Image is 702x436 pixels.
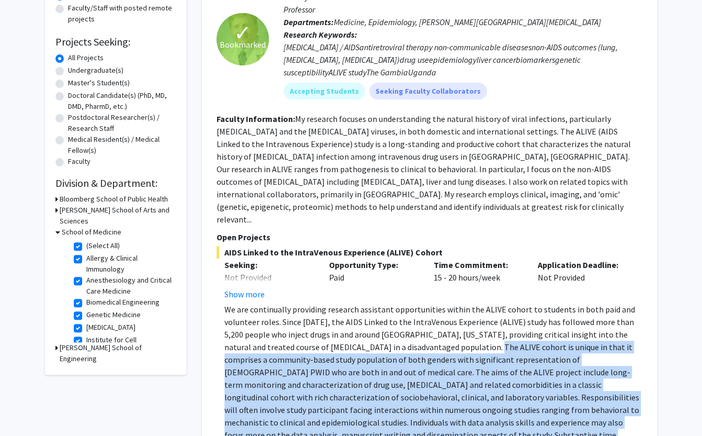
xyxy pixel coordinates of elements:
[86,253,173,275] label: Allergy & Clinical Immunology
[68,134,176,156] label: Medical Resident(s) / Medical Fellow(s)
[68,90,176,112] label: Doctoral Candidate(s) (PhD, MD, DMD, PharmD, etc.)
[68,65,123,76] label: Undergraduate(s)
[217,246,642,259] span: AIDS Linked to the IntraVenous Experience (ALIVE) Cohort
[217,114,295,124] b: Faculty Information:
[224,288,265,300] button: Show more
[434,259,523,271] p: Time Commitment:
[217,114,631,225] fg-read-more: My research focuses on understanding the natural history of viral infections, particularly [MEDIC...
[60,194,168,205] h3: Bloomberg School of Public Health
[68,156,90,167] label: Faculty
[220,38,266,51] span: Bookmarked
[284,3,642,16] p: Professor
[217,231,642,243] p: Open Projects
[68,52,104,63] label: All Projects
[68,112,176,134] label: Postdoctoral Researcher(s) / Research Staff
[86,297,160,308] label: Biomedical Engineering
[224,259,313,271] p: Seeking:
[321,259,426,300] div: Paid
[55,177,176,189] h2: Division & Department:
[86,322,135,333] label: [MEDICAL_DATA]
[68,3,176,25] label: Faculty/Staff with posted remote projects
[329,259,418,271] p: Opportunity Type:
[60,205,176,227] h3: [PERSON_NAME] School of Arts and Sciences
[284,29,357,40] b: Research Keywords:
[224,271,313,284] div: Not Provided
[334,17,601,27] span: Medicine, Epidemiology, [PERSON_NAME][GEOGRAPHIC_DATA][MEDICAL_DATA]
[86,334,173,356] label: Institute for Cell Engineering
[8,389,44,428] iframe: Chat
[284,17,334,27] b: Departments:
[284,83,365,99] mat-chip: Accepting Students
[55,36,176,48] h2: Projects Seeking:
[62,227,121,238] h3: School of Medicine
[369,83,487,99] mat-chip: Seeking Faculty Collaborators
[68,77,130,88] label: Master's Student(s)
[538,259,627,271] p: Application Deadline:
[234,28,252,38] span: ✓
[530,259,635,300] div: Not Provided
[86,309,141,320] label: Genetic Medicine
[426,259,530,300] div: 15 - 20 hours/week
[86,275,173,297] label: Anesthesiology and Critical Care Medicine
[86,240,120,251] label: (Select All)
[60,342,176,364] h3: [PERSON_NAME] School of Engineering
[284,41,642,79] div: [MEDICAL_DATA] / AIDSantiretroviral therapy non-communicable diseasesnon-AIDS outcomes (lung, [ME...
